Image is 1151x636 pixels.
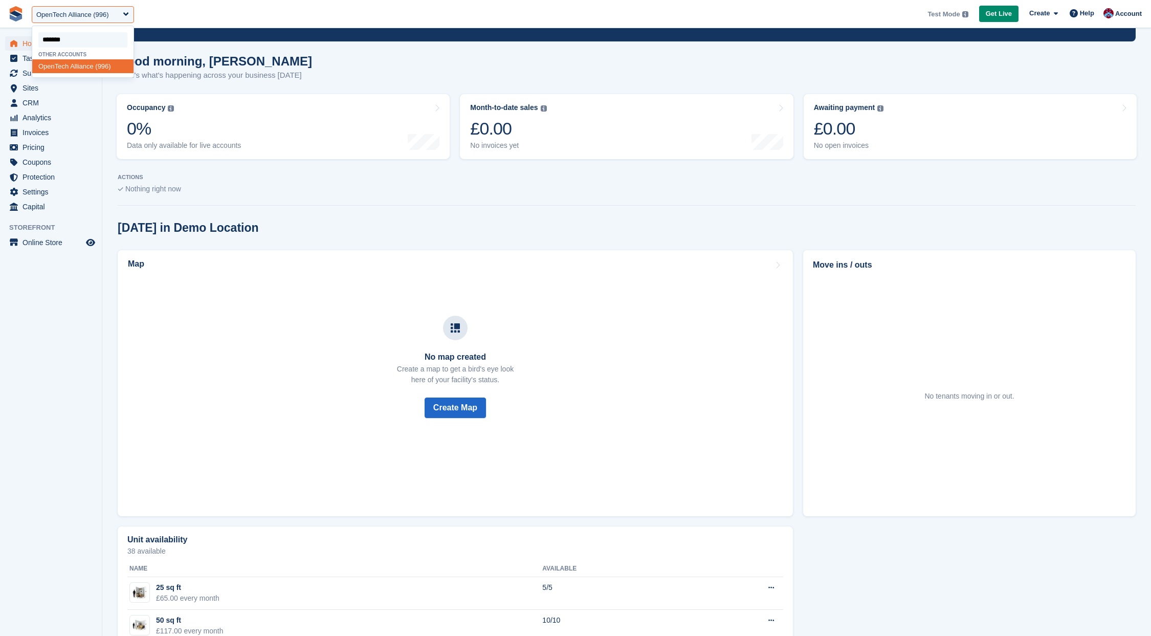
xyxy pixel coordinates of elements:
a: menu [5,66,97,80]
a: menu [5,155,97,169]
div: OpenTech Alliance (996) [36,10,109,20]
a: menu [5,125,97,140]
span: Tasks [23,51,84,65]
span: Analytics [23,111,84,125]
p: 38 available [127,547,783,555]
h2: Move ins / outs [813,259,1126,271]
a: menu [5,96,97,110]
span: Online Store [23,235,84,250]
span: Invoices [23,125,84,140]
h2: [DATE] in Demo Location [118,221,259,235]
div: Data only available for live accounts [127,141,241,150]
span: Storefront [9,223,102,233]
th: Name [127,561,542,577]
div: 0% [127,118,241,139]
img: blank_slate_check_icon-ba018cac091ee9be17c0a81a6c232d5eb81de652e7a59be601be346b1b6ddf79.svg [118,187,123,191]
img: map-icn-33ee37083ee616e46c38cad1a60f524a97daa1e2b2c8c0bc3eb3415660979fc1.svg [451,323,460,333]
a: menu [5,111,97,125]
td: 5/5 [542,577,690,610]
img: David Hughes [1103,8,1114,18]
div: 50 sq ft [156,615,224,626]
div: Month-to-date sales [470,103,538,112]
h1: Good morning, [PERSON_NAME] [118,54,312,68]
button: Create Map [425,398,486,418]
img: stora-icon-8386f47178a22dfd0bd8f6a31ec36ba5ce8667c1dd55bd0f319d3a0aa187defe.svg [8,6,24,21]
a: Map No map created Create a map to get a bird's eye lookhere of your facility's status. Create Map [118,250,793,516]
div: £65.00 every month [156,593,219,604]
a: menu [5,81,97,95]
img: icon-info-grey-7440780725fd019a000dd9b08b2336e03edf1995a4989e88bcd33f0948082b44.svg [962,11,968,17]
img: icon-info-grey-7440780725fd019a000dd9b08b2336e03edf1995a4989e88bcd33f0948082b44.svg [877,105,883,112]
span: CRM [23,96,84,110]
a: Month-to-date sales £0.00 No invoices yet [460,94,793,159]
a: menu [5,51,97,65]
h3: No map created [397,353,514,362]
a: menu [5,140,97,155]
span: Help [1080,8,1094,18]
div: £0.00 [814,118,884,139]
p: ACTIONS [118,174,1136,181]
div: Other accounts [32,52,134,57]
span: Account [1115,9,1142,19]
a: menu [5,170,97,184]
span: Nothing right now [125,185,181,193]
div: h Alliance (996) [32,59,134,73]
a: Preview store [84,236,97,249]
div: 25 sq ft [156,582,219,593]
span: Coupons [23,155,84,169]
span: Sites [23,81,84,95]
span: Pricing [23,140,84,155]
a: menu [5,36,97,51]
span: Create [1029,8,1050,18]
div: £0.00 [470,118,546,139]
span: Home [23,36,84,51]
img: icon-info-grey-7440780725fd019a000dd9b08b2336e03edf1995a4989e88bcd33f0948082b44.svg [168,105,174,112]
div: No invoices yet [470,141,546,150]
span: Protection [23,170,84,184]
p: Here's what's happening across your business [DATE] [118,70,312,81]
img: 50.jpg [130,618,149,632]
span: Test Mode [927,9,960,19]
a: menu [5,200,97,214]
h2: Unit availability [127,535,187,544]
th: Available [542,561,690,577]
span: Settings [23,185,84,199]
img: 25.jpg [130,585,149,600]
a: Occupancy 0% Data only available for live accounts [117,94,450,159]
div: Awaiting payment [814,103,875,112]
img: icon-info-grey-7440780725fd019a000dd9b08b2336e03edf1995a4989e88bcd33f0948082b44.svg [541,105,547,112]
a: menu [5,235,97,250]
h2: Map [128,259,144,269]
span: Get Live [986,9,1012,19]
div: Occupancy [127,103,165,112]
span: Subscriptions [23,66,84,80]
span: OpenTec [38,62,65,70]
div: No tenants moving in or out. [924,391,1014,402]
a: Awaiting payment £0.00 No open invoices [804,94,1137,159]
div: No open invoices [814,141,884,150]
a: menu [5,185,97,199]
span: Capital [23,200,84,214]
p: Create a map to get a bird's eye look here of your facility's status. [397,364,514,385]
a: Get Live [979,6,1019,23]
